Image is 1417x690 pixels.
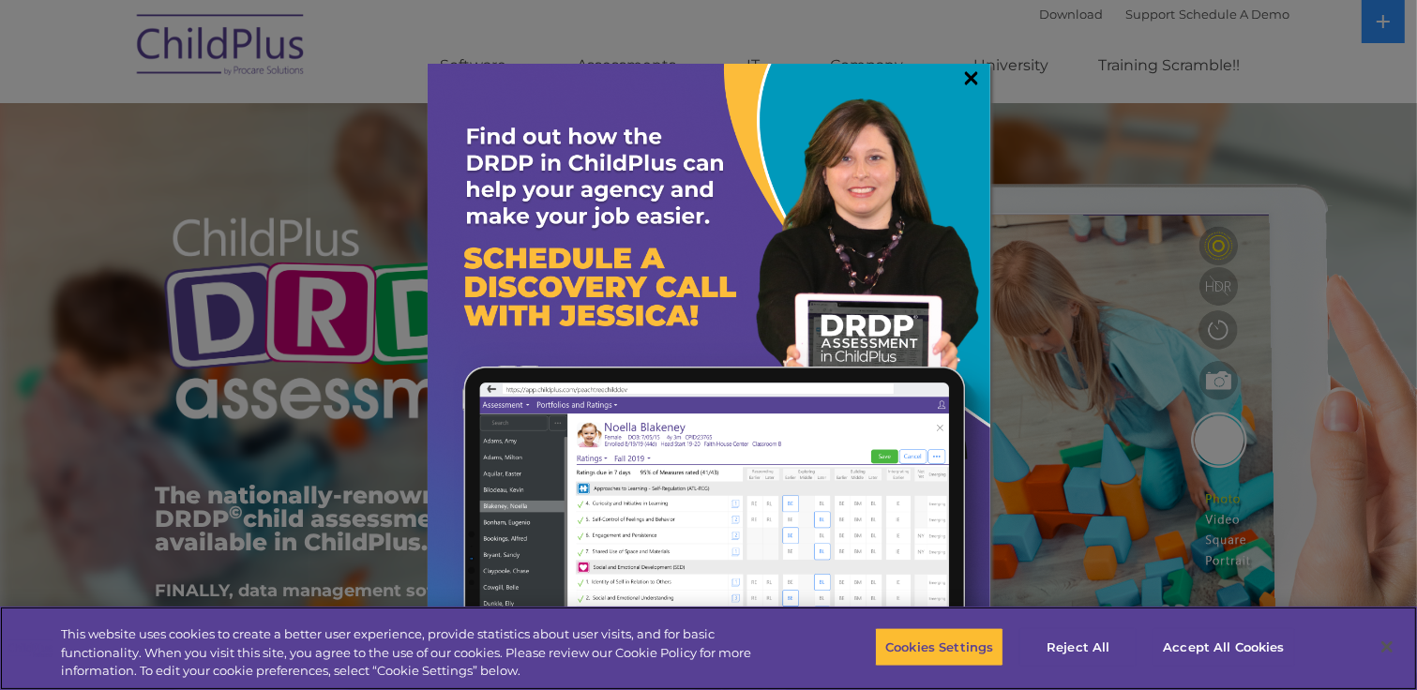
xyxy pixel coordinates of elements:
button: Close [1366,626,1408,667]
button: Accept All Cookies [1153,627,1294,667]
a: × [961,68,983,87]
button: Cookies Settings [875,627,1003,667]
div: This website uses cookies to create a better user experience, provide statistics about user visit... [61,625,779,681]
button: Reject All [1019,627,1137,667]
